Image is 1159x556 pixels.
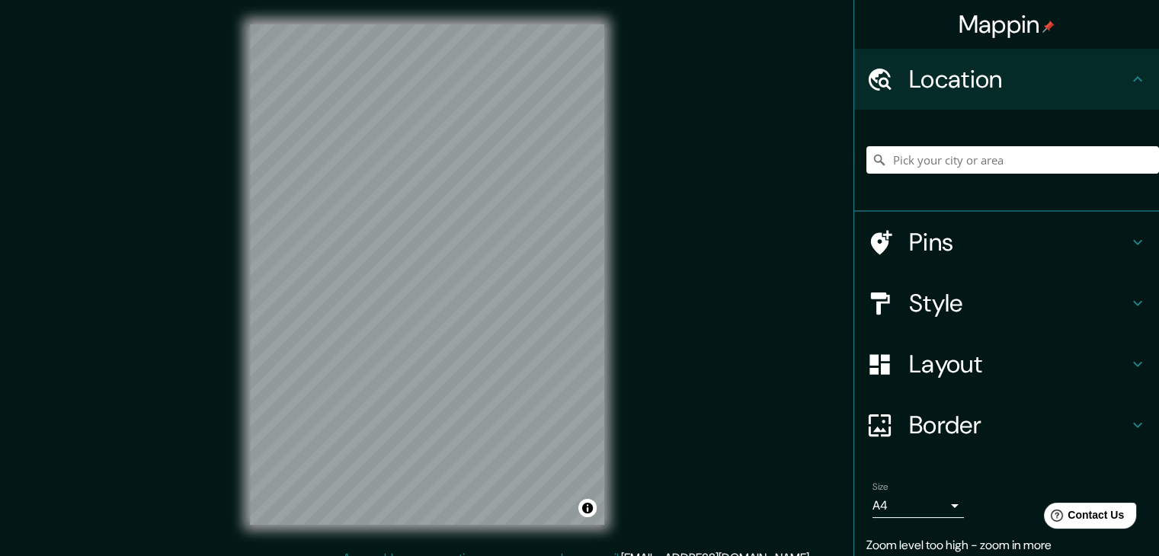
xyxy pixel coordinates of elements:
div: Location [854,49,1159,110]
img: pin-icon.png [1042,21,1055,33]
div: Border [854,395,1159,455]
h4: Mappin [959,9,1055,40]
button: Toggle attribution [578,499,597,517]
h4: Style [909,288,1129,318]
div: Style [854,273,1159,334]
label: Size [872,481,888,494]
h4: Pins [909,227,1129,257]
p: Zoom level too high - zoom in more [866,536,1147,554]
div: A4 [872,494,964,518]
div: Layout [854,334,1159,395]
div: Pins [854,212,1159,273]
h4: Layout [909,349,1129,379]
iframe: Help widget launcher [1023,497,1142,539]
input: Pick your city or area [866,146,1159,174]
h4: Location [909,64,1129,94]
h4: Border [909,410,1129,440]
canvas: Map [250,24,604,525]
